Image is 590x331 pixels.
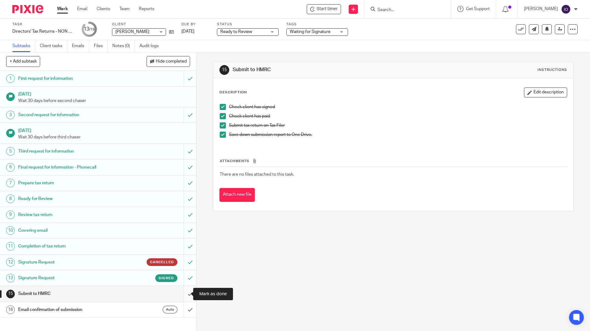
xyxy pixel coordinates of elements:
span: Hide completed [156,59,187,64]
h1: Ready for Review [18,194,124,203]
div: Luke Newbold - Directors' Tax Returns - NON BOOKKEEPING CLIENTS [307,4,341,14]
h1: Submit to HMRC [233,67,406,73]
div: 9 [6,210,15,219]
div: 13 [84,26,95,33]
span: [PERSON_NAME] [115,30,149,34]
a: Email [77,6,87,12]
span: There are no files attached to this task. [220,172,294,177]
div: Directors&#39; Tax Returns - NON BOOKKEEPING CLIENTS [12,28,74,35]
p: [PERSON_NAME] [524,6,558,12]
span: Cancelled [150,259,174,265]
a: Audit logs [139,40,163,52]
small: /15 [89,28,95,31]
a: Files [94,40,108,52]
div: 13 [6,274,15,282]
img: Pixie [12,5,43,13]
span: Ready to Review [220,30,252,34]
div: 6 [6,163,15,172]
button: Edit description [524,88,567,97]
p: Save down submission report to One Drive. [229,132,567,138]
label: Task [12,22,74,27]
div: Instructions [538,67,567,72]
div: 15 [219,65,229,75]
span: Attachments [220,159,249,163]
h1: [DATE] [18,90,190,97]
span: Waiting for Signature [290,30,330,34]
h1: Email confirmation of submission [18,305,124,314]
h1: Review tax return [18,210,124,219]
img: svg%3E [561,4,571,14]
h1: Signature Request [18,273,124,283]
h1: Prepare tax return [18,178,124,188]
p: Submit tax return on Tax Filer [229,122,567,129]
a: Subtasks [12,40,35,52]
h1: Second request for information [18,110,124,120]
div: 15 [6,290,15,298]
button: Hide completed [147,56,190,67]
a: Clients [97,6,110,12]
label: Status [217,22,279,27]
p: Wait 30 days before third chaser [18,134,190,140]
div: Directors' Tax Returns - NON BOOKKEEPING CLIENTS [12,28,74,35]
p: Check client has signed [229,104,567,110]
div: 1 [6,74,15,83]
div: 8 [6,194,15,203]
a: Emails [72,40,89,52]
div: 5 [6,147,15,156]
span: Signed [159,276,174,281]
p: Wait 30 days before second chaser [18,98,190,104]
button: + Add subtask [6,56,40,67]
p: Description [219,90,247,95]
input: Search [377,7,432,13]
h1: Covering email [18,226,124,235]
label: Due by [181,22,209,27]
h1: Submit to HMRC [18,289,124,298]
button: Attach new file [219,188,255,202]
span: Get Support [466,7,490,11]
p: Check client has paid [229,113,567,119]
h1: [DATE] [18,126,190,134]
div: 16 [6,305,15,314]
a: Reports [139,6,154,12]
h1: Final request for information - Phonecall [18,163,124,172]
span: Start timer [317,6,338,12]
a: Team [119,6,130,12]
label: Client [112,22,174,27]
span: [DATE] [181,29,194,34]
h1: Completion of tax return [18,242,124,251]
div: 3 [6,111,15,119]
label: Tags [286,22,348,27]
h1: Third request for information [18,147,124,156]
h1: First request for information [18,74,124,83]
div: 11 [6,242,15,251]
div: 12 [6,258,15,267]
div: 10 [6,226,15,235]
h1: Signature Request [18,258,124,267]
a: Client tasks [40,40,67,52]
div: 7 [6,179,15,187]
a: Notes (0) [112,40,135,52]
a: Work [57,6,68,12]
div: Auto [163,306,177,313]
